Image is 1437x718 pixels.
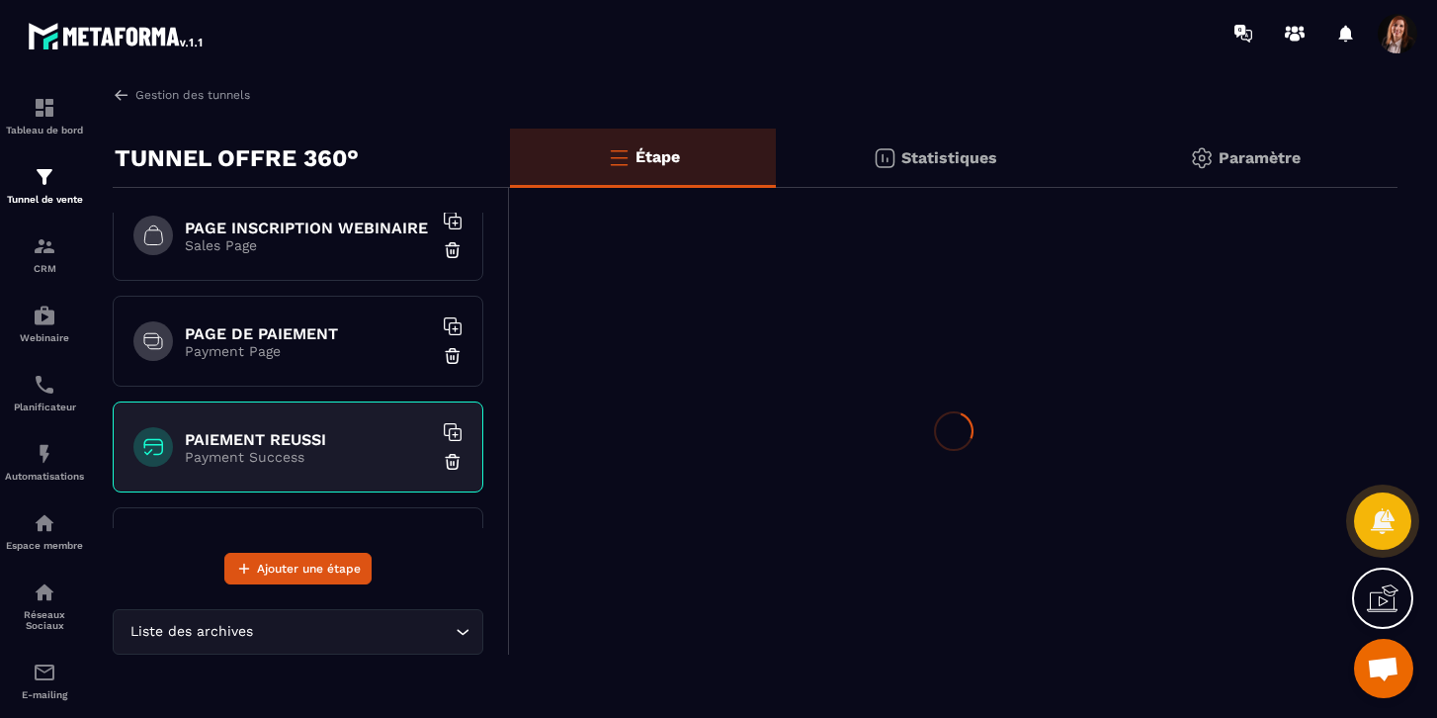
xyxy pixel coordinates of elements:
[33,511,56,535] img: automations
[33,96,56,120] img: formation
[443,452,463,472] img: trash
[5,150,84,220] a: formationformationTunnel de vente
[5,263,84,274] p: CRM
[607,145,631,169] img: bars-o.4a397970.svg
[33,373,56,397] img: scheduler
[5,609,84,631] p: Réseaux Sociaux
[185,324,432,343] h6: PAGE DE PAIEMENT
[33,304,56,327] img: automations
[5,689,84,700] p: E-mailing
[5,471,84,482] p: Automatisations
[5,194,84,205] p: Tunnel de vente
[126,621,257,643] span: Liste des archives
[5,358,84,427] a: schedulerschedulerPlanificateur
[257,559,361,579] span: Ajouter une étape
[33,661,56,684] img: email
[33,442,56,466] img: automations
[1190,146,1214,170] img: setting-gr.5f69749f.svg
[257,621,451,643] input: Search for option
[901,148,997,167] p: Statistiques
[33,234,56,258] img: formation
[113,86,250,104] a: Gestion des tunnels
[5,646,84,715] a: emailemailE-mailing
[5,496,84,566] a: automationsautomationsEspace membre
[873,146,896,170] img: stats.20deebd0.svg
[635,147,680,166] p: Étape
[113,86,130,104] img: arrow
[115,138,359,178] p: TUNNEL OFFRE 360°
[185,219,432,237] h6: PAGE INSCRIPTION WEBINAIRE
[224,553,372,584] button: Ajouter une étape
[443,240,463,260] img: trash
[5,566,84,646] a: social-networksocial-networkRéseaux Sociaux
[443,346,463,366] img: trash
[5,402,84,412] p: Planificateur
[5,540,84,551] p: Espace membre
[5,125,84,135] p: Tableau de bord
[185,237,432,253] p: Sales Page
[5,220,84,289] a: formationformationCRM
[185,343,432,359] p: Payment Page
[1219,148,1301,167] p: Paramètre
[28,18,206,53] img: logo
[185,449,432,465] p: Payment Success
[5,81,84,150] a: formationformationTableau de bord
[113,609,483,655] div: Search for option
[33,581,56,604] img: social-network
[1354,639,1413,698] a: Ouvrir le chat
[185,430,432,449] h6: PAIEMENT REUSSI
[5,289,84,358] a: automationsautomationsWebinaire
[5,427,84,496] a: automationsautomationsAutomatisations
[5,332,84,343] p: Webinaire
[33,165,56,189] img: formation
